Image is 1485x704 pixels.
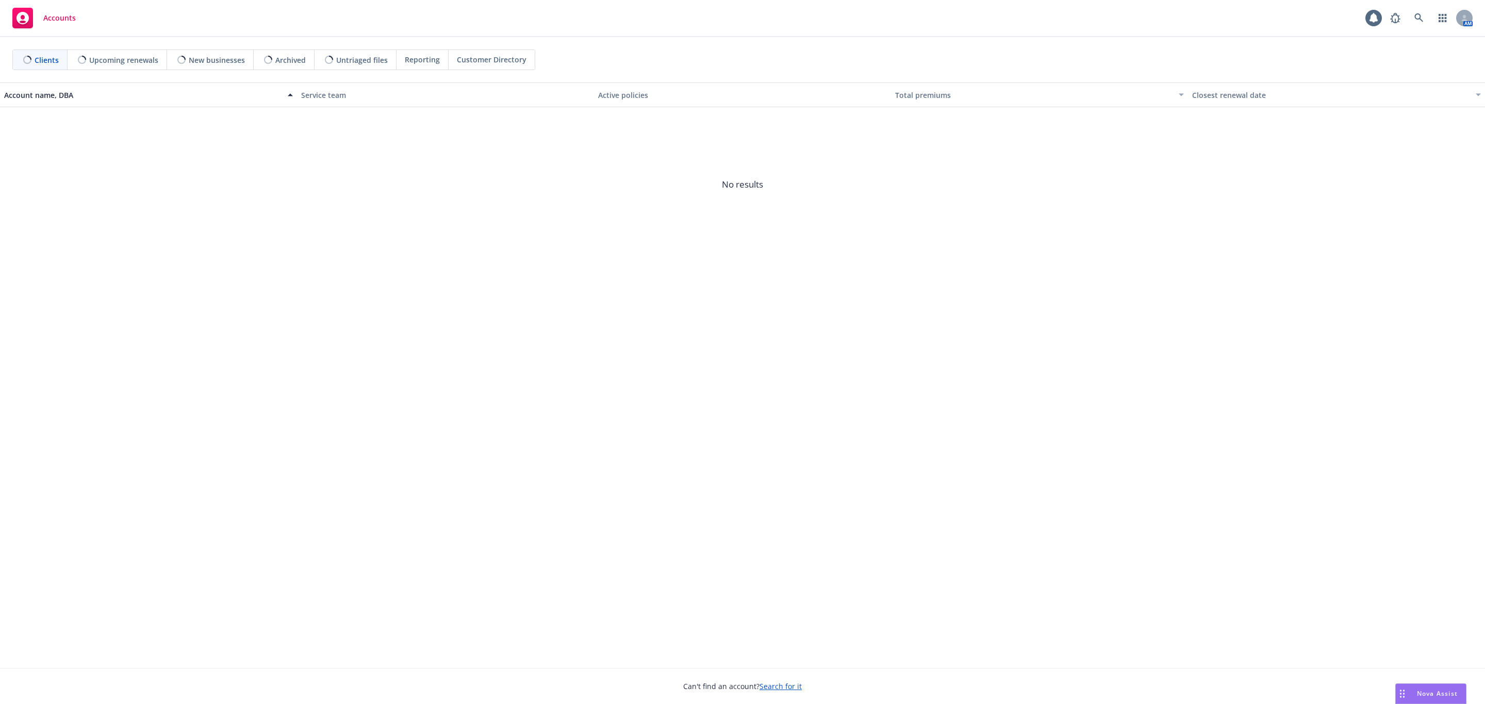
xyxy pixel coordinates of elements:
button: Closest renewal date [1188,82,1485,107]
span: Nova Assist [1417,689,1458,698]
span: Archived [275,55,306,65]
span: Accounts [43,14,76,22]
button: Active policies [594,82,891,107]
a: Search [1409,8,1429,28]
span: Upcoming renewals [89,55,158,65]
a: Accounts [8,4,80,32]
span: Can't find an account? [683,681,802,692]
a: Search for it [760,681,802,691]
span: Clients [35,55,59,65]
button: Nova Assist [1395,683,1466,704]
div: Total premiums [895,90,1173,100]
div: Service team [301,90,590,100]
span: New businesses [189,55,245,65]
button: Total premiums [891,82,1188,107]
div: Active policies [598,90,887,100]
div: Closest renewal date [1192,90,1470,100]
span: Untriaged files [336,55,388,65]
div: Account name, DBA [4,90,282,100]
a: Switch app [1432,8,1453,28]
span: Reporting [405,54,440,65]
button: Service team [297,82,594,107]
span: Customer Directory [457,54,526,65]
a: Report a Bug [1385,8,1406,28]
div: Drag to move [1396,684,1409,703]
